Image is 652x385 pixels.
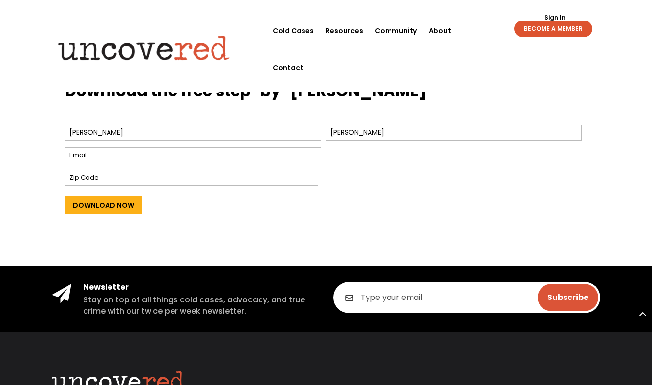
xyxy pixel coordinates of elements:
a: Cold Cases [273,12,314,49]
a: Contact [273,49,304,86]
img: Uncovered logo [50,29,238,67]
input: Download Now [65,196,142,214]
input: Email [65,147,321,163]
h4: Newsletter [83,282,319,293]
h5: Stay on top of all things cold cases, advocacy, and true crime with our twice per week newsletter. [83,295,319,317]
input: Zip Code [65,170,318,186]
input: Type your email [333,282,600,313]
a: BECOME A MEMBER [514,21,592,37]
a: Resources [326,12,363,49]
input: Last Name [326,125,582,141]
input: First Name [65,125,321,141]
a: Sign In [539,15,571,21]
a: Community [375,12,417,49]
a: About [429,12,451,49]
input: Subscribe [538,284,598,311]
h3: Download the free step-by-[PERSON_NAME] [65,80,587,107]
